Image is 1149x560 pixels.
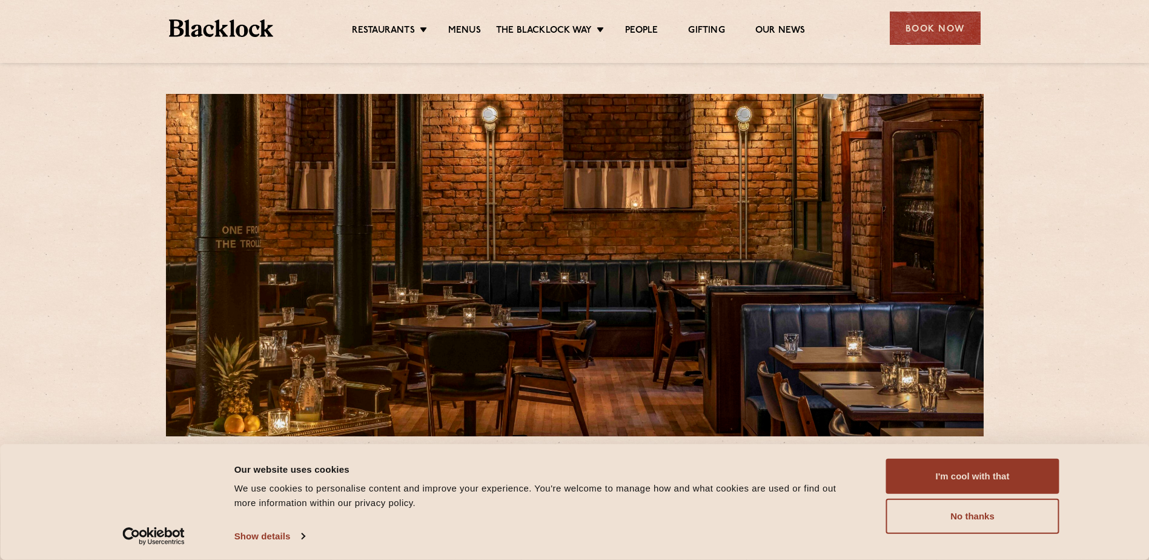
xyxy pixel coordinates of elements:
[169,19,274,37] img: BL_Textured_Logo-footer-cropped.svg
[688,25,724,38] a: Gifting
[448,25,481,38] a: Menus
[755,25,806,38] a: Our News
[496,25,592,38] a: The Blacklock Way
[886,459,1059,494] button: I'm cool with that
[101,527,207,545] a: Usercentrics Cookiebot - opens in a new window
[234,481,859,510] div: We use cookies to personalise content and improve your experience. You're welcome to manage how a...
[234,462,859,476] div: Our website uses cookies
[886,499,1059,534] button: No thanks
[352,25,415,38] a: Restaurants
[234,527,305,545] a: Show details
[625,25,658,38] a: People
[890,12,981,45] div: Book Now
